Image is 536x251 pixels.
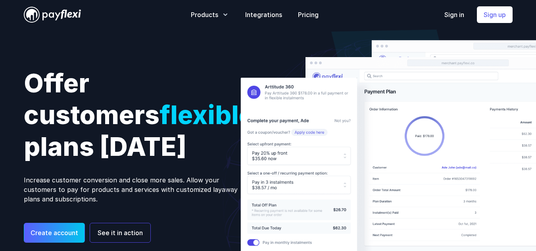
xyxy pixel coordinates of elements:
[24,7,81,23] img: PayFlexi
[191,10,229,19] button: Products
[24,223,85,243] a: Create account
[191,10,218,19] span: Products
[24,68,367,162] span: Offer customers payment plans [DATE]
[24,175,252,204] p: Increase customer conversion and close more sales. Allow your customers to pay for products and s...
[444,10,464,19] a: Sign in
[477,6,513,23] a: Sign up
[90,223,151,243] button: See it in action
[298,10,319,19] a: Pricing
[159,100,254,130] span: flexible
[245,10,282,19] a: Integrations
